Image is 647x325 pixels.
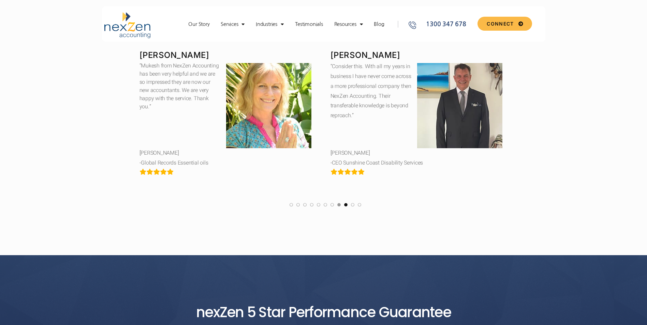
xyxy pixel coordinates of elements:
div: [PERSON_NAME] [139,149,317,157]
div: -CEO Sunshine Coast Disability Services [330,159,508,167]
a: Blog [370,21,387,28]
p: “Consider this. With all my years in business I have never come across a more professional compan... [330,62,508,121]
span: CONNECT [487,21,514,26]
div: “Mukesh from NexZen Accounting has been very helpful and we are so impressed they are now our new... [139,62,317,111]
a: 1300 347 678 [408,20,475,29]
nav: Menu [178,21,394,28]
h3: [PERSON_NAME] [139,50,317,60]
h3: [PERSON_NAME] [330,50,508,60]
h2: nexZen 5 Star Performance Guarantee [133,304,515,321]
a: Our Story [185,21,213,28]
a: Industries [252,21,287,28]
a: CONNECT [477,17,532,31]
a: Services [217,21,248,28]
a: Testimonials [292,21,326,28]
a: Resources [331,21,366,28]
span: 1300 347 678 [424,20,466,29]
div: -Global Records Essential oils [139,159,317,167]
div: [PERSON_NAME] [330,149,508,157]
